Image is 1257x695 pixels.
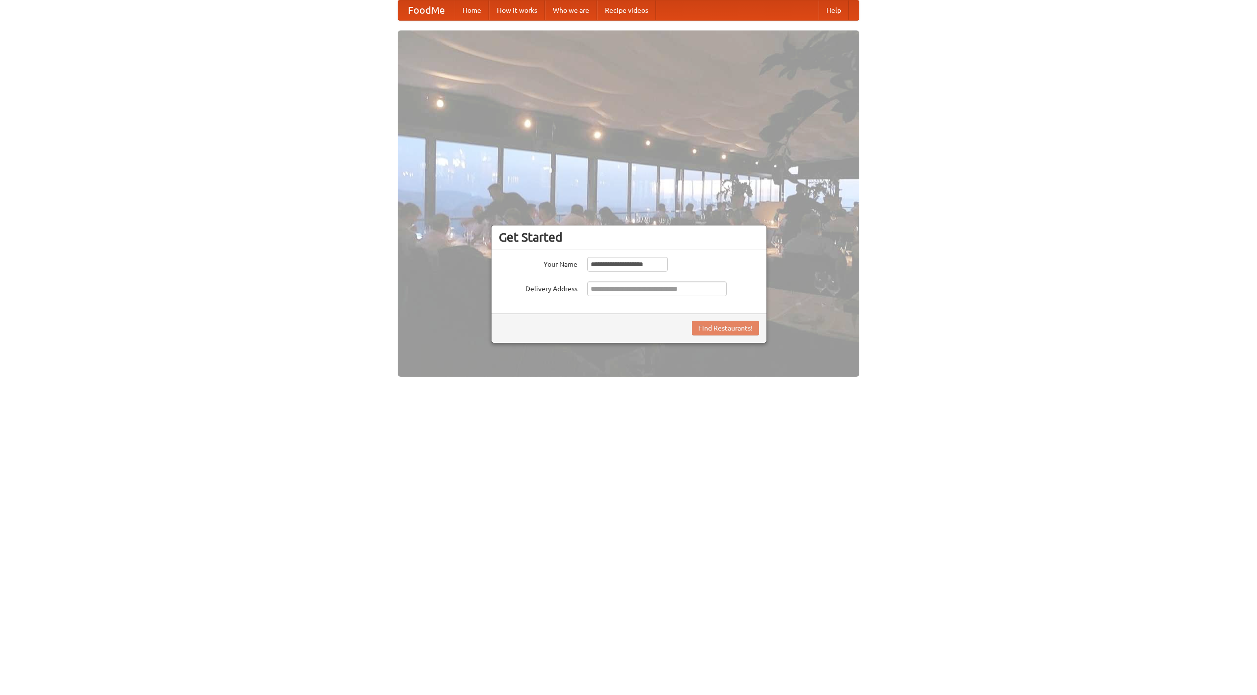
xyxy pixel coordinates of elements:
label: Your Name [499,257,577,269]
a: FoodMe [398,0,455,20]
button: Find Restaurants! [692,321,759,335]
label: Delivery Address [499,281,577,294]
a: Home [455,0,489,20]
h3: Get Started [499,230,759,245]
a: Help [819,0,849,20]
a: Who we are [545,0,597,20]
a: Recipe videos [597,0,656,20]
a: How it works [489,0,545,20]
